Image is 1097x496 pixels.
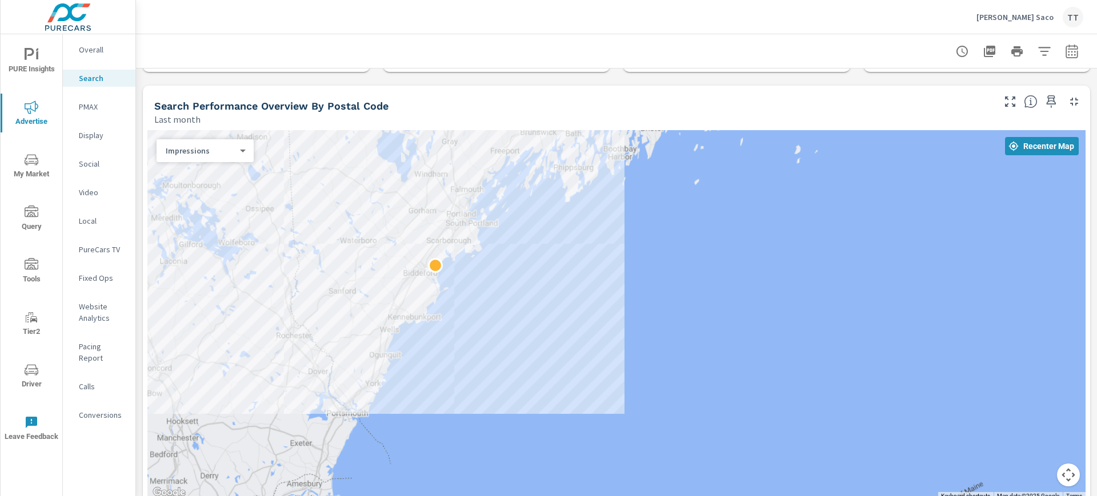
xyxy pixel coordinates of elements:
[63,338,135,366] div: Pacing Report
[63,269,135,287] div: Fixed Ops
[1065,92,1083,111] button: Minimize Widget
[79,72,126,84] p: Search
[1005,137,1079,155] button: Recenter Map
[63,378,135,395] div: Calls
[79,341,126,364] p: Pacing Report
[79,244,126,255] p: PureCars TV
[4,258,59,286] span: Tools
[79,158,126,170] p: Social
[978,40,1001,63] button: "Export Report to PDF"
[63,155,135,172] div: Social
[1024,95,1038,108] span: Understand Search performance data by postal code. Individual postal codes can be selected and ex...
[976,12,1054,22] p: [PERSON_NAME] Saco
[4,100,59,128] span: Advertise
[63,298,135,326] div: Website Analytics
[63,406,135,424] div: Conversions
[63,184,135,201] div: Video
[63,127,135,144] div: Display
[79,381,126,392] p: Calls
[63,98,135,115] div: PMAX
[79,130,126,141] p: Display
[79,215,126,227] p: Local
[1060,40,1083,63] button: Select Date Range
[166,146,235,156] p: Impressions
[63,241,135,258] div: PureCars TV
[79,301,126,324] p: Website Analytics
[1010,141,1074,151] span: Recenter Map
[1,34,62,454] div: nav menu
[79,101,126,112] p: PMAX
[154,100,389,112] h5: Search Performance Overview By Postal Code
[4,363,59,391] span: Driver
[1057,463,1080,486] button: Map camera controls
[154,112,201,126] p: Last month
[157,146,245,156] div: Impressions
[79,187,126,198] p: Video
[79,272,126,284] p: Fixed Ops
[4,48,59,76] span: PURE Insights
[63,212,135,229] div: Local
[4,153,59,181] span: My Market
[79,44,126,55] p: Overall
[4,205,59,233] span: Query
[79,409,126,421] p: Conversions
[1033,40,1056,63] button: Apply Filters
[1001,92,1019,111] button: Make Fullscreen
[1006,40,1028,63] button: Print Report
[4,310,59,338] span: Tier2
[1042,92,1060,111] span: Save this to your personalized report
[63,41,135,58] div: Overall
[1063,7,1083,27] div: TT
[63,70,135,87] div: Search
[4,416,59,443] span: Leave Feedback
